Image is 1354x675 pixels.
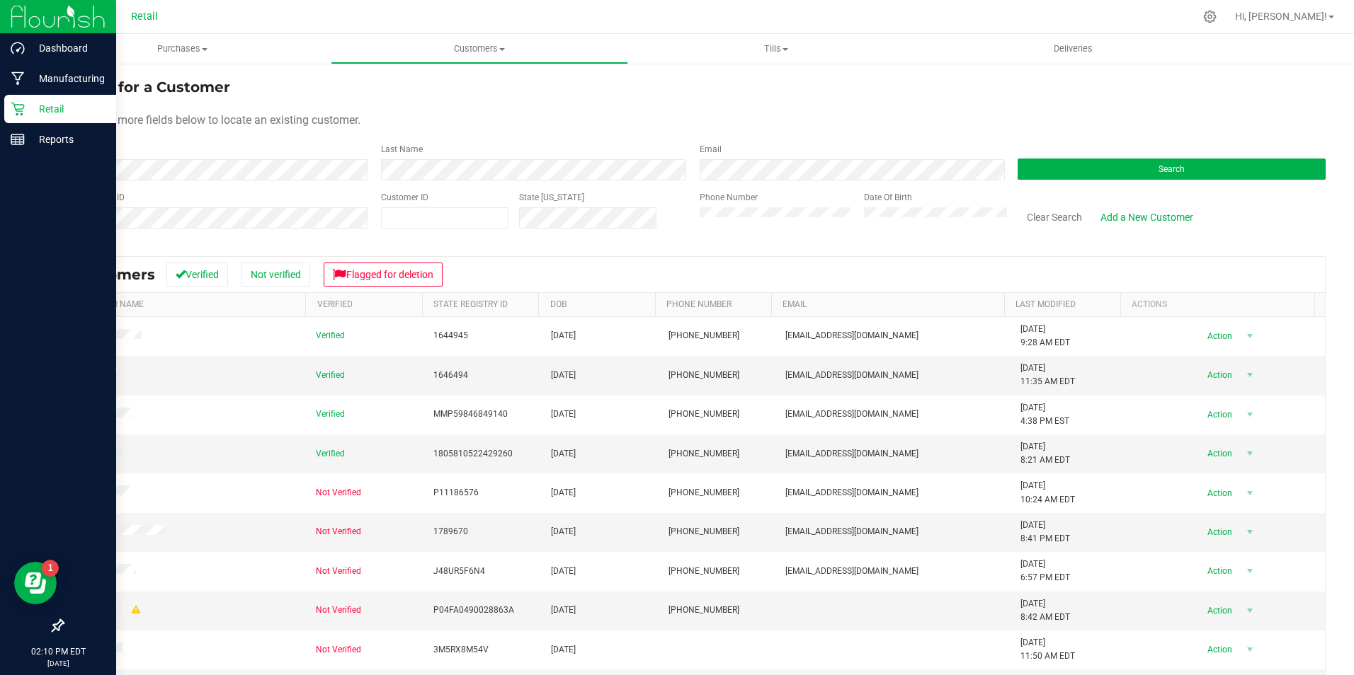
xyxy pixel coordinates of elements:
[1159,164,1185,174] span: Search
[316,525,361,538] span: Not Verified
[1020,519,1070,546] span: [DATE] 8:41 PM EDT
[131,11,158,23] span: Retail
[6,645,110,658] p: 02:10 PM EDT
[1241,405,1259,425] span: select
[1020,440,1070,467] span: [DATE] 8:21 AM EDT
[433,565,485,578] span: J48UR5F6N4
[1241,601,1259,621] span: select
[1241,640,1259,659] span: select
[25,131,110,148] p: Reports
[34,34,331,64] a: Purchases
[1195,522,1241,542] span: Action
[1195,444,1241,463] span: Action
[25,100,110,117] p: Retail
[433,329,468,342] span: 1644945
[1195,640,1241,659] span: Action
[669,329,739,342] span: [PHONE_NUMBER]
[785,447,918,461] span: [EMAIL_ADDRESS][DOMAIN_NAME]
[1018,205,1091,229] button: Clear Search
[433,369,468,382] span: 1646494
[316,369,345,382] span: Verified
[551,369,576,382] span: [DATE]
[316,604,361,617] span: Not Verified
[316,565,361,578] span: Not Verified
[241,262,310,287] button: Not verified
[785,486,918,500] span: [EMAIL_ADDRESS][DOMAIN_NAME]
[1195,365,1241,385] span: Action
[381,143,423,156] label: Last Name
[11,132,25,146] inline-svg: Reports
[785,565,918,578] span: [EMAIL_ADDRESS][DOMAIN_NAME]
[785,329,918,342] span: [EMAIL_ADDRESS][DOMAIN_NAME]
[316,447,345,461] span: Verified
[864,191,912,204] label: Date Of Birth
[1020,636,1075,663] span: [DATE] 11:50 AM EDT
[1020,323,1070,350] span: [DATE] 9:28 AM EDT
[628,34,925,64] a: Tills
[11,102,25,116] inline-svg: Retail
[666,299,732,309] a: Phone Number
[783,299,807,309] a: Email
[1241,522,1259,542] span: select
[331,34,627,64] a: Customers
[669,525,739,538] span: [PHONE_NUMBER]
[433,447,513,461] span: 1805810522429260
[551,565,576,578] span: [DATE]
[925,34,1222,64] a: Deliveries
[1241,326,1259,346] span: select
[785,525,918,538] span: [EMAIL_ADDRESS][DOMAIN_NAME]
[629,42,924,55] span: Tills
[166,262,228,287] button: Verified
[669,447,739,461] span: [PHONE_NUMBER]
[1020,401,1069,428] span: [DATE] 4:38 PM EST
[669,486,739,500] span: [PHONE_NUMBER]
[1195,561,1241,581] span: Action
[1241,365,1259,385] span: select
[1195,405,1241,425] span: Action
[1195,326,1241,346] span: Action
[433,299,508,309] a: State Registry Id
[1195,601,1241,621] span: Action
[25,70,110,87] p: Manufacturing
[551,329,576,342] span: [DATE]
[1195,483,1241,503] span: Action
[316,329,345,342] span: Verified
[1132,299,1309,309] div: Actions
[62,79,230,96] span: Search for a Customer
[6,658,110,669] p: [DATE]
[669,408,739,421] span: [PHONE_NUMBER]
[551,643,576,657] span: [DATE]
[11,71,25,86] inline-svg: Manufacturing
[1015,299,1076,309] a: Last Modified
[317,299,353,309] a: Verified
[433,525,468,538] span: 1789670
[669,565,739,578] span: [PHONE_NUMBER]
[1020,479,1075,506] span: [DATE] 10:24 AM EDT
[700,143,722,156] label: Email
[700,191,758,204] label: Phone Number
[551,447,576,461] span: [DATE]
[1020,558,1070,584] span: [DATE] 6:57 PM EDT
[11,41,25,55] inline-svg: Dashboard
[1235,11,1327,22] span: Hi, [PERSON_NAME]!
[669,604,739,617] span: [PHONE_NUMBER]
[1091,205,1202,229] a: Add a New Customer
[669,369,739,382] span: [PHONE_NUMBER]
[433,486,479,500] span: P11186576
[14,562,57,604] iframe: Resource center
[1241,561,1259,581] span: select
[550,299,567,309] a: DOB
[785,369,918,382] span: [EMAIL_ADDRESS][DOMAIN_NAME]
[433,643,489,657] span: 3M5RX8M54V
[130,604,142,617] div: Warning - Level 1
[433,604,514,617] span: P04FA0490028863A
[551,604,576,617] span: [DATE]
[381,191,428,204] label: Customer ID
[1241,483,1259,503] span: select
[433,408,508,421] span: MMP59846849140
[331,42,627,55] span: Customers
[551,486,576,500] span: [DATE]
[551,408,576,421] span: [DATE]
[1020,597,1070,624] span: [DATE] 8:42 AM EDT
